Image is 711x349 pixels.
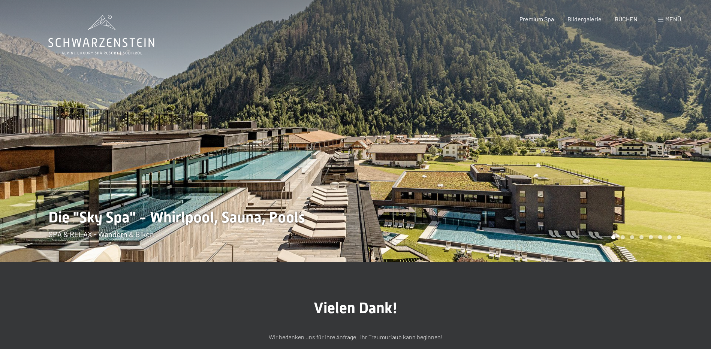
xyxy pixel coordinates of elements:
div: Carousel Page 4 [639,235,644,239]
div: Carousel Page 8 [677,235,681,239]
span: Menü [665,15,681,22]
div: Carousel Page 5 [649,235,653,239]
a: Bildergalerie [567,15,602,22]
a: Premium Spa [519,15,554,22]
p: Wir bedanken uns für Ihre Anfrage. Ihr Traumurlaub kann beginnen! [168,332,543,342]
div: Carousel Page 1 (Current Slide) [611,235,615,239]
div: Carousel Page 2 [621,235,625,239]
div: Carousel Page 3 [630,235,634,239]
div: Carousel Page 6 [658,235,662,239]
div: Carousel Pagination [609,235,681,239]
span: Vielen Dank! [314,299,398,317]
div: Carousel Page 7 [668,235,672,239]
a: BUCHEN [615,15,638,22]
